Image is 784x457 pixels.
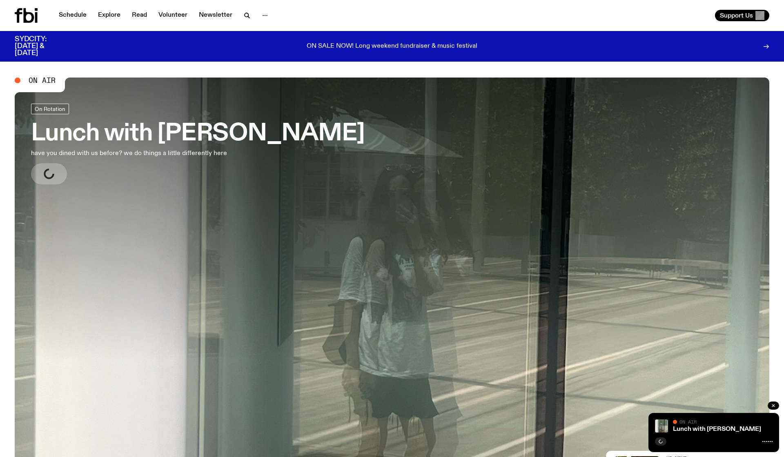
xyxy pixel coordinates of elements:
a: On Rotation [31,104,69,114]
a: Lunch with [PERSON_NAME] [673,426,761,433]
span: On Air [679,419,697,424]
a: Volunteer [154,10,192,21]
span: Support Us [720,12,753,19]
p: ON SALE NOW! Long weekend fundraiser & music festival [307,43,477,50]
a: Schedule [54,10,91,21]
span: On Rotation [35,106,65,112]
button: Support Us [715,10,769,21]
a: Explore [93,10,125,21]
a: Newsletter [194,10,237,21]
p: have you dined with us before? we do things a little differently here [31,149,240,158]
a: Lunch with [PERSON_NAME]have you dined with us before? we do things a little differently here [31,104,365,184]
span: On Air [29,77,56,84]
h3: SYDCITY: [DATE] & [DATE] [15,36,67,57]
a: Read [127,10,152,21]
h3: Lunch with [PERSON_NAME] [31,122,365,145]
